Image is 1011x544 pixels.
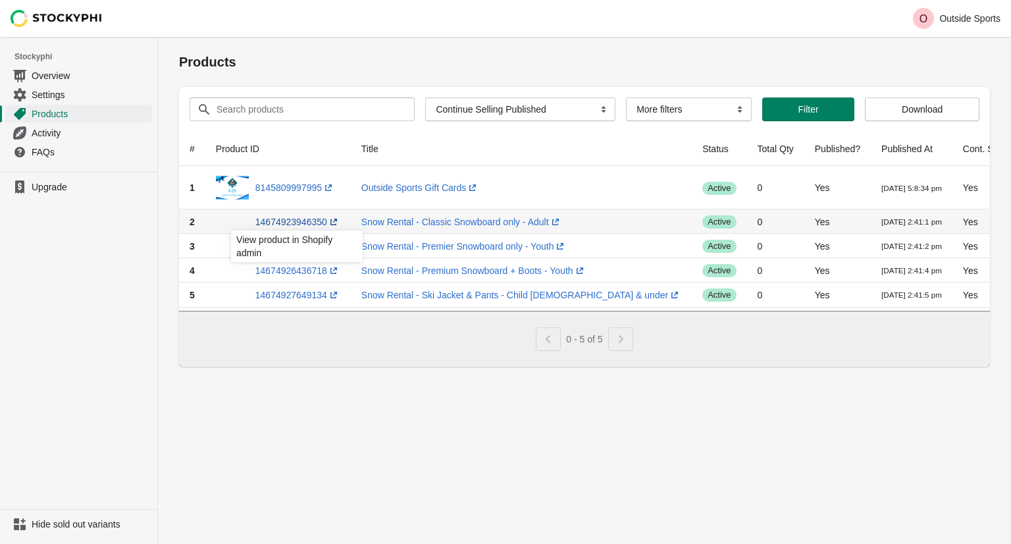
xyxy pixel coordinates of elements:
small: [DATE] 5:8:34 pm [881,184,942,192]
nav: Pagination [536,322,633,351]
span: Avatar with initials O [913,8,934,29]
a: 14674927649134(opens a new window) [255,290,340,300]
span: active [702,215,736,229]
a: Snow Rental - Premium Snowboard + Boots - Youth(opens a new window) [361,265,586,276]
span: 1 [190,182,195,193]
td: Yes [804,166,871,209]
span: active [702,288,736,302]
a: Outside Sports Gift Cards(opens a new window) [361,182,480,193]
span: Download [902,104,943,115]
th: # [179,132,205,166]
span: active [702,264,736,277]
a: Hide sold out variants [5,515,152,533]
a: Snow Rental - Ski Jacket & Pants - Child [DEMOGRAPHIC_DATA] & under(opens a new window) [361,290,681,300]
span: 4 [190,265,195,276]
span: 2 [190,217,195,227]
span: Settings [32,88,149,101]
h1: Products [179,53,990,71]
a: Snow Rental - Classic Snowboard only - Adult(opens a new window) [361,217,562,227]
span: active [702,182,736,195]
td: 0 [747,234,804,258]
span: 0 - 5 of 5 [566,334,602,344]
input: Search products [216,97,391,121]
td: Yes [804,283,871,307]
td: 0 [747,166,804,209]
span: FAQs [32,146,149,159]
td: Yes [804,209,871,234]
span: Upgrade [32,180,149,194]
span: Stockyphi [14,50,157,63]
p: Outside Sports [939,13,1000,24]
span: Overview [32,69,149,82]
th: Title [351,132,692,166]
small: [DATE] 2:41:5 pm [881,290,942,299]
small: [DATE] 2:41:4 pm [881,266,942,275]
text: O [920,13,927,24]
span: Products [32,107,149,121]
a: Upgrade [5,178,152,196]
a: Settings [5,85,152,104]
td: 0 [747,209,804,234]
small: [DATE] 2:41:1 pm [881,217,942,226]
a: 14674923946350(opens a new window) [255,217,340,227]
a: Snow Rental - Premier Snowboard only - Youth(opens a new window) [361,241,567,252]
td: 0 [747,283,804,307]
th: Published At [871,132,952,166]
img: BlueMinimalistGiftVoucherTemplate_e889339f-170b-421c-88f0-bae0a8dc3597.png [216,171,249,204]
a: Overview [5,66,152,85]
button: Filter [762,97,855,121]
small: [DATE] 2:41:2 pm [881,242,942,250]
a: 14674926436718(opens a new window) [255,265,340,276]
button: Download [865,97,979,121]
span: Activity [32,126,149,140]
img: Stockyphi [11,10,103,27]
span: active [702,240,736,253]
th: Published? [804,132,871,166]
th: Status [692,132,746,166]
a: Products [5,104,152,123]
td: Yes [804,234,871,258]
a: 8145809997995(opens a new window) [255,182,335,193]
th: Product ID [205,132,351,166]
span: 3 [190,241,195,252]
a: Activity [5,123,152,142]
button: Avatar with initials OOutside Sports [908,5,1006,32]
a: FAQs [5,142,152,161]
span: Filter [798,104,819,115]
span: Hide sold out variants [32,518,149,531]
span: 5 [190,290,195,300]
td: Yes [804,258,871,283]
td: 0 [747,258,804,283]
th: Total Qty [747,132,804,166]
